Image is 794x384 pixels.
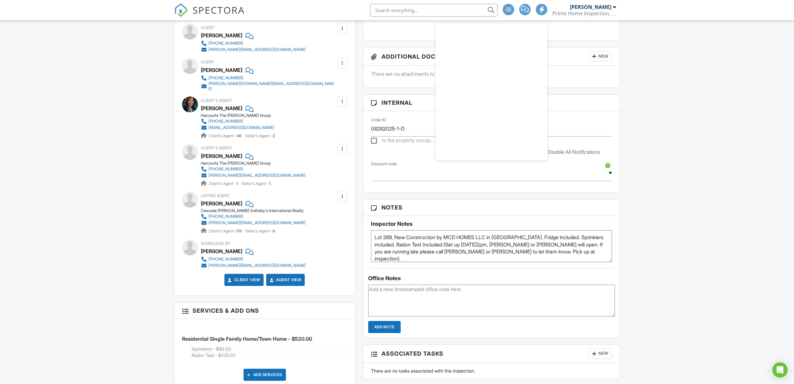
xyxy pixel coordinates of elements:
[244,369,286,381] div: Add Services
[269,181,271,186] strong: 1
[201,40,306,46] a: [PHONE_NUMBER]
[208,75,243,81] div: [PHONE_NUMBER]
[201,151,242,161] a: [PERSON_NAME]
[209,181,239,186] span: Client's Agent -
[237,181,238,186] strong: 1
[201,220,306,226] a: [PERSON_NAME][EMAIL_ADDRESS][DOMAIN_NAME]
[273,133,275,138] strong: 2
[208,220,306,225] div: [PERSON_NAME][EMAIL_ADDRESS][DOMAIN_NAME]
[208,257,243,262] div: [PHONE_NUMBER]
[201,241,230,246] span: Scheduled By
[201,25,215,30] span: Client
[370,4,498,17] input: Search everything...
[201,146,232,150] span: Client's Agent
[237,133,242,138] strong: 46
[208,214,243,219] div: [PHONE_NUMBER]
[201,172,306,179] a: [PERSON_NAME][EMAIL_ADDRESS][DOMAIN_NAME]
[201,213,306,220] a: [PHONE_NUMBER]
[182,336,312,342] span: Residential Single Family Home/Town Home - $520.00
[208,173,306,178] div: [PERSON_NAME][EMAIL_ADDRESS][DOMAIN_NAME]
[201,166,306,172] a: [PHONE_NUMBER]
[245,133,275,138] span: Seller's Agent -
[368,275,615,281] div: Office Notes
[174,9,245,22] a: SPECTORA
[363,95,620,111] h3: Internal
[182,324,347,364] li: Service: Residential Single Family Home/Town Home
[208,81,336,91] div: [PERSON_NAME][DOMAIN_NAME][EMAIL_ADDRESS][DOMAIN_NAME]
[368,321,401,333] input: Add Note
[174,3,188,17] img: The Best Home Inspection Software - Spectora
[201,103,242,113] a: [PERSON_NAME]
[192,346,347,352] li: Add on: Sprinklers
[208,119,243,124] div: [PHONE_NUMBER]
[371,161,397,167] label: Discount code
[208,47,306,52] div: [PERSON_NAME][EMAIL_ADDRESS][DOMAIN_NAME]
[363,199,620,216] h3: Notes
[245,229,275,233] span: Seller's Agent -
[174,302,355,319] h3: Services & Add ons
[371,230,612,262] textarea: Lot 269, New Construction by MCD HOMES LLC in [GEOGRAPHIC_DATA]. Fridge included. Sprinklers incl...
[237,229,242,233] strong: 59
[201,31,242,40] div: [PERSON_NAME]
[201,193,230,198] span: Listing Agent
[201,113,279,118] div: Harcourts The [PERSON_NAME] Group
[201,199,242,208] a: [PERSON_NAME]
[201,161,311,166] div: Harcourts The [PERSON_NAME] Group
[201,65,242,75] div: [PERSON_NAME]
[201,246,242,256] div: [PERSON_NAME]
[201,124,274,131] a: [EMAIL_ADDRESS][DOMAIN_NAME]
[201,118,274,124] a: [PHONE_NUMBER]
[371,70,612,77] p: There are no attachments to this inspection.
[268,277,301,283] a: Agent View
[589,349,612,359] div: New
[201,208,311,213] div: Cascade [PERSON_NAME] Sotheby's International Realty
[552,10,616,17] div: Prime Home Inspection, Inc.
[208,263,306,268] div: [PERSON_NAME][EMAIL_ADDRESS][DOMAIN_NAME]
[382,349,443,358] span: Associated Tasks
[201,46,306,53] a: [PERSON_NAME][EMAIL_ADDRESS][DOMAIN_NAME]
[589,51,612,61] div: New
[193,3,245,17] span: SPECTORA
[201,81,336,91] a: [PERSON_NAME][DOMAIN_NAME][EMAIL_ADDRESS][DOMAIN_NAME]
[208,41,243,46] div: [PHONE_NUMBER]
[201,262,306,269] a: [PERSON_NAME][EMAIL_ADDRESS][DOMAIN_NAME]
[371,221,612,227] h5: Inspector Notes
[192,352,347,359] li: Add on: Radon Test
[537,149,600,157] label: Disable All Notifications
[363,47,620,66] h3: Additional Documents
[227,277,260,283] a: Client View
[273,229,275,233] strong: 6
[201,60,215,64] span: Client
[201,256,306,262] a: [PHONE_NUMBER]
[209,133,243,138] span: Client's Agent -
[208,125,274,130] div: [EMAIL_ADDRESS][DOMAIN_NAME]
[570,4,611,10] div: [PERSON_NAME]
[242,181,271,186] span: Seller's Agent -
[371,117,386,123] label: Order ID
[772,362,788,378] div: Open Intercom Messenger
[371,137,434,145] label: Is the property occupied?
[208,167,243,172] div: [PHONE_NUMBER]
[209,229,243,233] span: Client's Agent -
[201,98,232,103] span: Client's Agent
[367,368,616,374] div: There are no tasks associated with this inspection.
[201,75,336,81] a: [PHONE_NUMBER]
